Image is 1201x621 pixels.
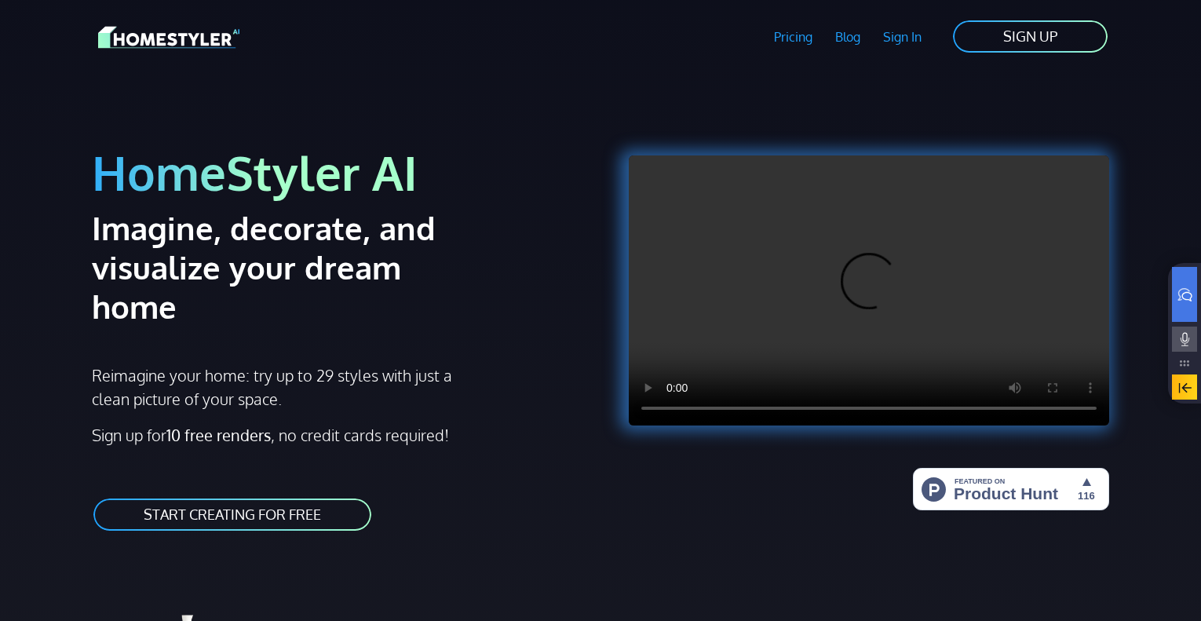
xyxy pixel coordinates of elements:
[92,497,373,532] a: START CREATING FOR FREE
[823,19,871,55] a: Blog
[92,363,466,411] p: Reimagine your home: try up to 29 styles with just a clean picture of your space.
[166,425,271,445] strong: 10 free renders
[913,468,1109,510] img: HomeStyler AI - Interior Design Made Easy: One Click to Your Dream Home | Product Hunt
[951,19,1109,54] a: SIGN UP
[92,143,591,202] h1: HomeStyler AI
[871,19,933,55] a: Sign In
[763,19,824,55] a: Pricing
[98,24,239,51] img: HomeStyler AI logo
[92,423,591,447] p: Sign up for , no credit cards required!
[92,208,491,326] h2: Imagine, decorate, and visualize your dream home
